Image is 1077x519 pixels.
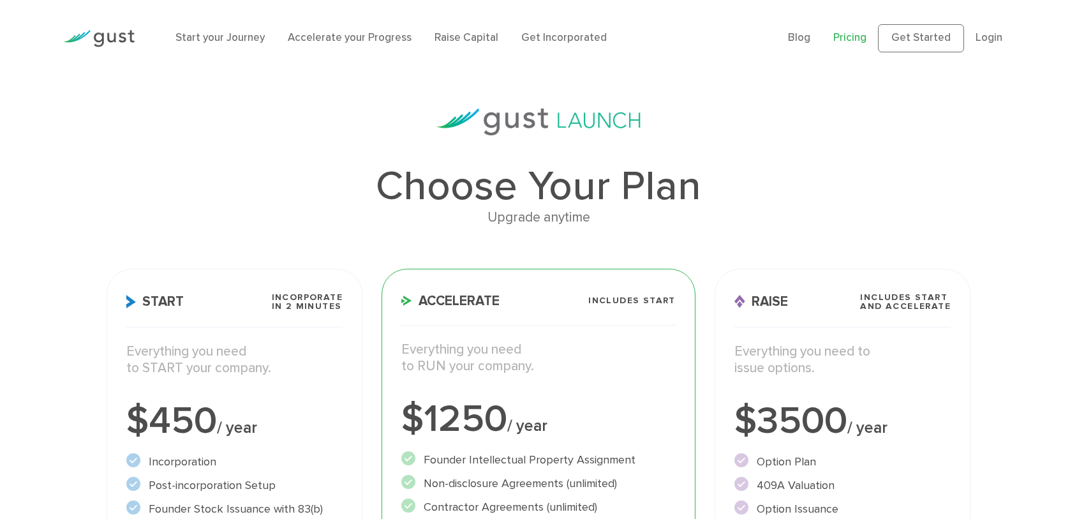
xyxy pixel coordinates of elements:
[272,293,343,311] span: Incorporate in 2 Minutes
[878,24,964,52] a: Get Started
[788,31,810,44] a: Blog
[734,295,745,308] img: Raise Icon
[521,31,607,44] a: Get Incorporated
[107,207,970,229] div: Upgrade anytime
[734,500,951,518] li: Option Issuance
[126,402,343,440] div: $450
[860,293,951,311] span: Includes START and ACCELERATE
[288,31,412,44] a: Accelerate your Progress
[401,499,676,516] li: Contractor Agreements (unlimited)
[734,343,951,377] p: Everything you need to issue options.
[126,295,184,308] span: Start
[847,418,888,437] span: / year
[401,451,676,469] li: Founder Intellectual Property Assignment
[401,296,412,306] img: Accelerate Icon
[507,416,547,435] span: / year
[63,30,135,47] img: Gust Logo
[401,342,676,375] p: Everything you need to RUN your company.
[175,31,265,44] a: Start your Journey
[734,453,951,470] li: Option Plan
[734,402,951,440] div: $3500
[126,477,343,494] li: Post-incorporation Setup
[833,31,866,44] a: Pricing
[126,343,343,377] p: Everything you need to START your company.
[588,296,676,305] span: Includes START
[734,477,951,494] li: 409A Valuation
[976,31,1002,44] a: Login
[401,475,676,492] li: Non-disclosure Agreements (unlimited)
[126,295,136,308] img: Start Icon X2
[107,166,970,207] h1: Choose Your Plan
[401,400,676,439] div: $1250
[401,294,500,308] span: Accelerate
[436,109,641,135] img: gust-launch-logos.svg
[217,418,257,437] span: / year
[435,31,498,44] a: Raise Capital
[126,453,343,470] li: Incorporation
[734,295,788,308] span: Raise
[126,500,343,518] li: Founder Stock Issuance with 83(b)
